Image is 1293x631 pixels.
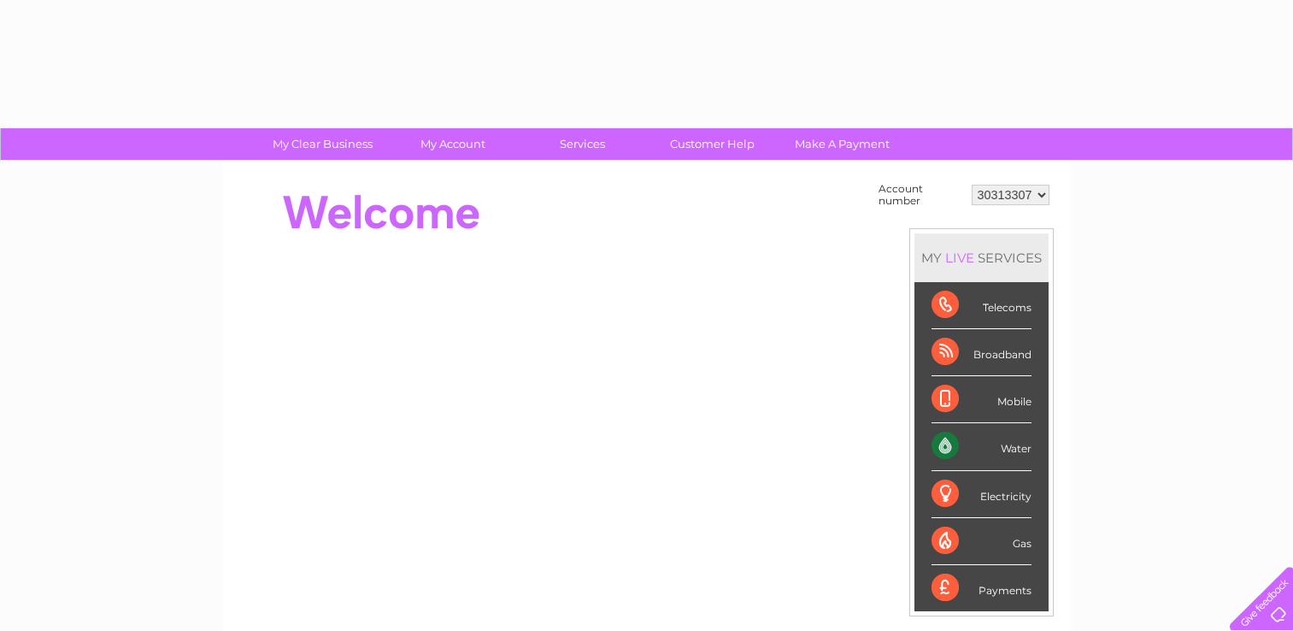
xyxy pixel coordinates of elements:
[914,233,1049,282] div: MY SERVICES
[932,282,1031,329] div: Telecoms
[942,250,978,266] div: LIVE
[932,471,1031,518] div: Electricity
[932,423,1031,470] div: Water
[932,329,1031,376] div: Broadband
[382,128,523,160] a: My Account
[772,128,913,160] a: Make A Payment
[932,565,1031,611] div: Payments
[874,179,967,211] td: Account number
[512,128,653,160] a: Services
[932,518,1031,565] div: Gas
[932,376,1031,423] div: Mobile
[252,128,393,160] a: My Clear Business
[642,128,783,160] a: Customer Help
